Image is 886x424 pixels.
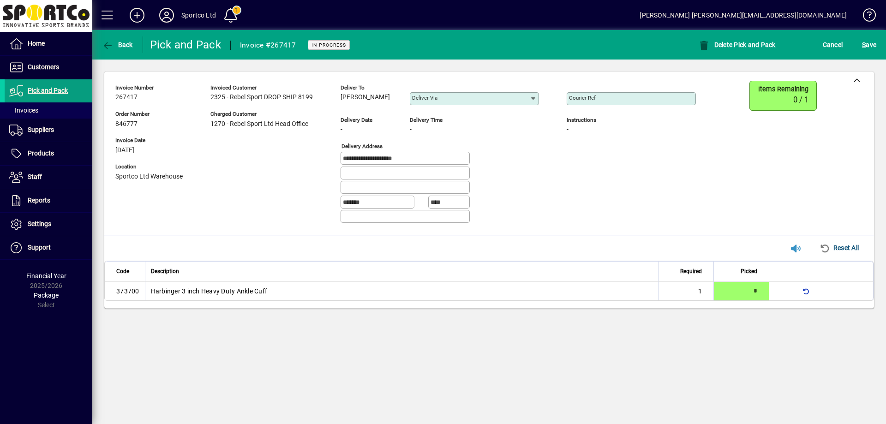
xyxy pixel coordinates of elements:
mat-label: Deliver via [412,95,437,101]
span: 0 / 1 [793,96,808,104]
a: Invoices [5,102,92,118]
span: Cancel [823,37,843,52]
span: 267417 [115,94,138,101]
td: 373700 [105,282,145,300]
span: Reports [28,197,50,204]
td: Harbinger 3 inch Heavy Duty Ankle Cuff [145,282,659,300]
span: Required [680,266,702,276]
a: Suppliers [5,119,92,142]
span: Suppliers [28,126,54,133]
span: Order number [115,111,183,117]
span: Customers [28,63,59,71]
td: 1 [658,282,713,300]
span: Package [34,292,59,299]
app-page-header-button: Back [92,36,143,53]
mat-label: Courier Ref [569,95,596,101]
div: Invoice #267417 [240,38,296,53]
a: Staff [5,166,92,189]
span: Settings [28,220,51,227]
span: Back [102,41,133,48]
span: Delivery date [341,117,396,123]
span: Pick and Pack [28,87,68,94]
span: S [862,41,866,48]
span: Description [151,266,179,276]
a: Settings [5,213,92,236]
span: 2325 - Rebel Sport DROP SHIP 8199 [210,94,313,101]
span: - [410,126,412,133]
span: 846777 [115,120,138,128]
a: Support [5,236,92,259]
button: Add [122,7,152,24]
span: Picked [741,266,757,276]
button: Cancel [820,36,845,53]
span: Staff [28,173,42,180]
span: Sportco Ltd Warehouse [115,173,183,180]
div: Pick and Pack [150,37,221,52]
span: Financial Year [26,272,66,280]
button: Profile [152,7,181,24]
a: Knowledge Base [856,2,874,32]
div: [PERSON_NAME] [PERSON_NAME][EMAIL_ADDRESS][DOMAIN_NAME] [640,8,847,23]
span: Delete Pick and Pack [698,41,776,48]
span: Location [115,164,183,170]
span: Charged customer [210,111,313,117]
button: Reset All [816,239,862,256]
a: Home [5,32,92,55]
span: - [341,126,342,133]
span: Invoices [9,107,38,114]
span: Support [28,244,51,251]
span: [DATE] [115,147,134,154]
span: Products [28,149,54,157]
span: Delivery time [410,117,465,123]
span: Reset All [820,240,859,255]
span: 1270 - Rebel Sport Ltd Head Office [210,120,308,128]
span: Home [28,40,45,47]
button: Delete Pick and Pack [696,36,778,53]
div: Sportco Ltd [181,8,216,23]
button: Back [100,36,135,53]
span: ave [862,37,876,52]
button: Save [860,36,879,53]
span: In Progress [311,42,346,48]
a: Reports [5,189,92,212]
span: Instructions [567,117,696,123]
a: Customers [5,56,92,79]
span: [PERSON_NAME] [341,94,390,101]
span: Invoice Date [115,137,183,143]
span: - [567,126,569,133]
span: Code [116,266,129,276]
a: Products [5,142,92,165]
